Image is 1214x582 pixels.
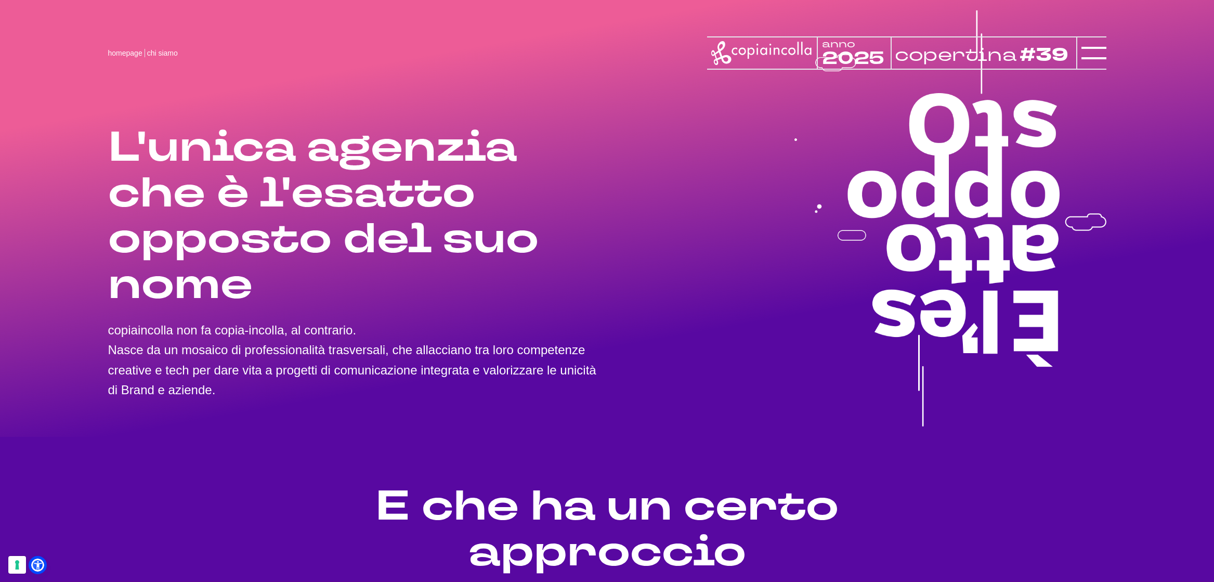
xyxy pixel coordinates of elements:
[821,37,855,50] tspan: anno
[108,320,607,400] p: copiaincolla non fa copia-incolla, al contrario. Nasce da un mosaico di professionalità trasversa...
[108,484,1106,575] h2: E che ha un certo approccio
[108,49,142,57] a: homepage
[1022,43,1071,69] tspan: #39
[108,125,607,308] h1: L'unica agenzia che è l'esatto opposto del suo nome
[794,10,1106,426] img: copiaincolla è l'esatto opposto
[31,559,44,572] a: Open Accessibility Menu
[147,49,178,57] span: chi siamo
[821,46,884,70] tspan: 2025
[8,556,26,574] button: Le tue preferenze relative al consenso per le tecnologie di tracciamento
[895,43,1019,67] tspan: copertina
